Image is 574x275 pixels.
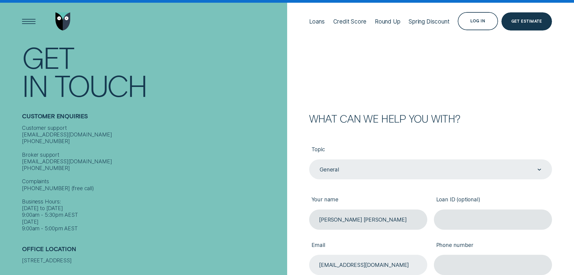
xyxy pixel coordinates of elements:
[309,141,552,159] label: Topic
[22,113,284,125] h2: Customer Enquiries
[22,125,284,232] div: Customer support [EMAIL_ADDRESS][DOMAIN_NAME] [PHONE_NUMBER] Broker support [EMAIL_ADDRESS][DOMAI...
[55,71,147,99] div: Touch
[309,1,325,41] a: Loans
[55,12,71,30] img: Wisr
[333,1,367,41] a: Credit Score
[320,166,339,173] div: General
[309,236,427,255] label: Email
[309,191,427,209] label: Your name
[375,18,400,25] div: Round Up
[22,43,284,99] h1: Get In Touch
[375,1,400,41] a: Round Up
[501,12,552,30] a: Get Estimate
[458,12,498,30] button: Log in
[22,257,284,264] div: [STREET_ADDRESS]
[409,1,449,41] a: Spring Discount
[309,18,325,25] div: Loans
[409,18,449,25] div: Spring Discount
[22,43,74,71] div: Get
[20,12,38,30] button: Open Menu
[434,236,552,255] label: Phone number
[22,71,47,99] div: In
[434,191,552,209] label: Loan ID (optional)
[333,18,367,25] div: Credit Score
[309,114,552,123] h2: What can we help you with?
[54,1,72,41] a: Go to home page
[22,245,284,257] h2: Office Location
